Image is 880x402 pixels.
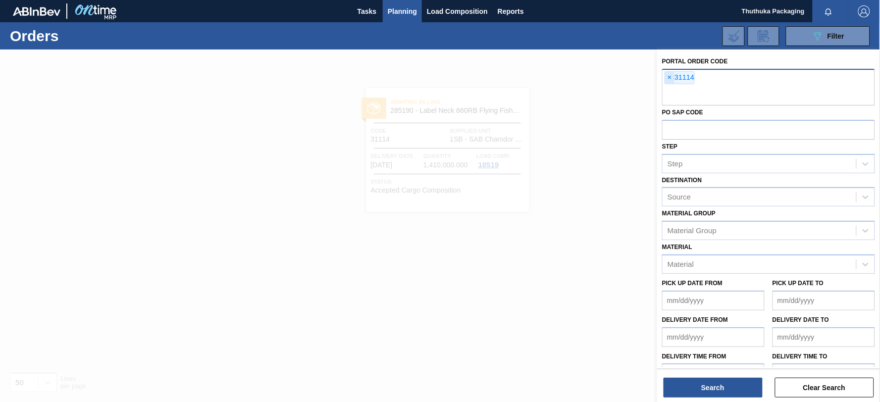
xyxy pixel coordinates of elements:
[662,58,728,65] label: Portal Order Code
[662,316,728,323] label: Delivery Date from
[662,143,677,150] label: Step
[773,280,824,287] label: Pick up Date to
[662,291,765,310] input: mm/dd/yyyy
[662,210,716,217] label: Material Group
[662,109,703,116] label: PO SAP Code
[10,30,156,42] h1: Orders
[356,5,378,17] span: Tasks
[662,177,702,184] label: Destination
[388,5,417,17] span: Planning
[773,316,829,323] label: Delivery Date to
[662,280,723,287] label: Pick up Date from
[773,350,875,364] label: Delivery time to
[427,5,488,17] span: Load Composition
[668,193,691,201] div: Source
[668,260,694,268] div: Material
[662,350,765,364] label: Delivery time from
[662,327,765,347] input: mm/dd/yyyy
[813,4,844,18] button: Notifications
[668,227,717,235] div: Material Group
[498,5,524,17] span: Reports
[13,7,60,16] img: TNhmsLtSVTkK8tSr43FrP2fwEKptu5GPRR3wAAAABJRU5ErkJggg==
[665,72,674,84] span: ×
[828,32,844,40] span: Filter
[665,71,695,84] div: 31114
[858,5,870,17] img: Logout
[773,327,875,347] input: mm/dd/yyyy
[668,159,683,168] div: Step
[662,244,692,251] label: Material
[723,26,745,46] div: Import Order Negotiation
[773,291,875,310] input: mm/dd/yyyy
[748,26,779,46] div: Order Review Request
[786,26,870,46] button: Filter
